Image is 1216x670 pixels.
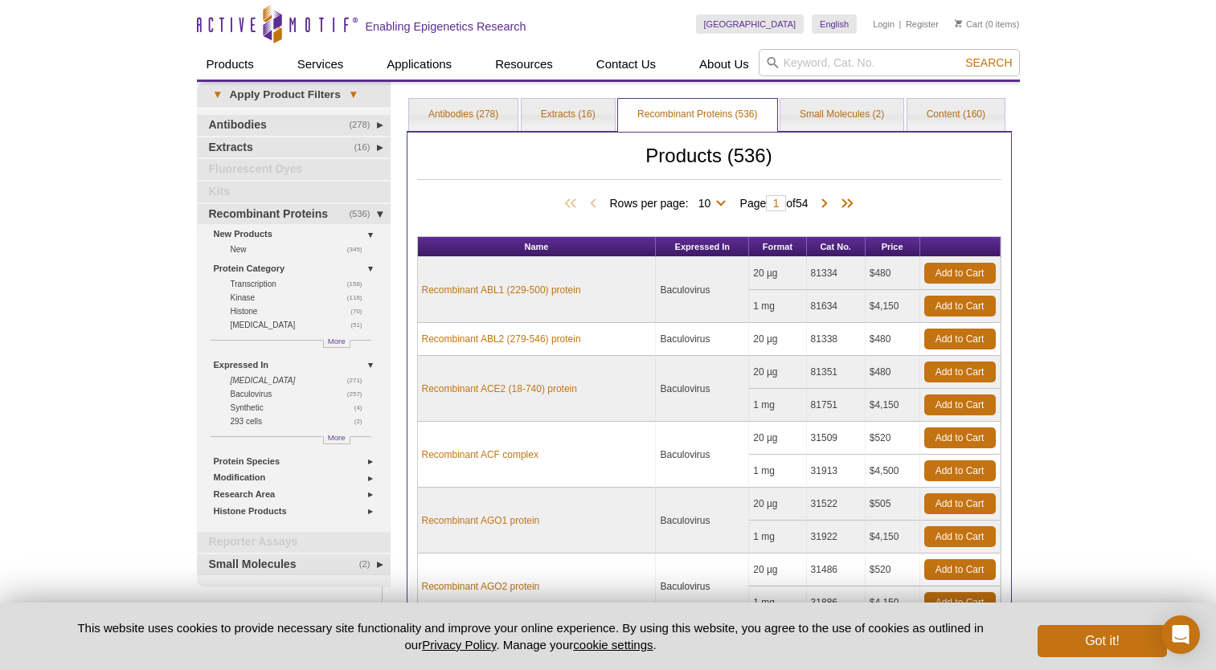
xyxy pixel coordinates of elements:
td: 31522 [807,488,866,521]
a: (2)Small Molecules [197,554,391,575]
a: Resources [485,49,563,80]
a: Expressed In [214,357,381,374]
span: Last Page [833,196,857,212]
a: (16)Extracts [197,137,391,158]
a: Cart [955,18,983,30]
li: | [899,14,902,34]
button: cookie settings [573,638,653,652]
span: More [328,431,346,444]
span: Next Page [817,196,833,212]
p: This website uses cookies to provide necessary site functionality and improve your online experie... [50,619,1012,653]
span: (257) [347,387,371,401]
a: Add to Cart [924,592,996,613]
td: Baculovirus [656,356,749,422]
a: Recombinant ABL2 (279-546) protein [422,332,581,346]
span: Previous Page [585,196,601,212]
a: Products [197,49,264,80]
td: Baculovirus [656,488,749,554]
a: Research Area [214,486,381,503]
a: Extracts (16) [522,99,615,131]
a: Login [873,18,895,30]
th: Format [749,237,806,257]
a: Recombinant ACE2 (18-740) protein [422,382,577,396]
td: 1 mg [749,455,806,488]
a: Register [906,18,939,30]
a: (70)Histone [231,304,371,318]
a: Add to Cart [924,526,996,547]
a: Small Molecules (2) [780,99,903,131]
td: 81334 [807,257,866,290]
td: $480 [866,356,920,389]
a: Recombinant ABL1 (229-500) protein [422,283,581,297]
td: 81351 [807,356,866,389]
td: 20 µg [749,488,806,521]
a: Add to Cart [924,559,996,580]
a: Add to Cart [924,394,996,415]
span: (70) [350,304,371,318]
td: 81338 [807,323,866,356]
a: Add to Cart [924,362,996,382]
a: (4)Synthetic [231,401,371,415]
a: Kits [197,182,391,202]
td: $4,150 [866,389,920,422]
a: Fluorescent Dyes [197,159,391,180]
a: (278)Antibodies [197,115,391,136]
td: $480 [866,323,920,356]
img: Your Cart [955,19,962,27]
h2: Enabling Epigenetics Research [366,19,526,34]
a: Add to Cart [924,460,996,481]
span: (4) [354,401,371,415]
a: (51)[MEDICAL_DATA] [231,318,371,332]
a: Recombinant Proteins (536) [618,99,776,131]
a: (345)New [231,243,371,256]
i: [MEDICAL_DATA] [231,376,296,385]
td: $4,150 [866,521,920,554]
h2: Products (536) [417,149,1001,180]
a: (536)Recombinant Proteins [197,204,391,225]
a: Services [288,49,354,80]
a: Recombinant ACF complex [422,447,538,462]
a: (116)Kinase [231,291,371,304]
a: English [812,14,857,34]
span: (271) [347,374,371,387]
a: Add to Cart [924,427,996,448]
a: Privacy Policy [422,638,496,652]
td: $4,150 [866,290,920,323]
a: (271) [MEDICAL_DATA] [231,374,371,387]
a: Antibodies (278) [409,99,518,131]
button: Search [960,55,1017,70]
td: $4,500 [866,455,920,488]
td: 31913 [807,455,866,488]
td: $520 [866,422,920,455]
td: Baculovirus [656,323,749,356]
span: First Page [561,196,585,212]
a: Protein Category [214,260,381,277]
td: 31886 [807,586,866,619]
td: 20 µg [749,323,806,356]
td: Baculovirus [656,257,749,323]
div: Open Intercom Messenger [1161,615,1200,654]
span: (345) [347,243,371,256]
a: New Products [214,226,381,243]
li: (0 items) [955,14,1020,34]
span: Rows per page: [609,194,731,210]
a: Reporter Assays [197,532,391,553]
span: Search [965,56,1012,69]
a: (158)Transcription [231,277,371,291]
th: Cat No. [807,237,866,257]
td: 20 µg [749,554,806,586]
span: 54 [796,197,809,210]
a: Add to Cart [924,493,996,514]
th: Name [418,237,657,257]
td: 1 mg [749,290,806,323]
td: 31486 [807,554,866,586]
a: Recombinant AGO1 protein [422,513,540,528]
a: Recombinant AGO2 protein [422,579,540,594]
td: Baculovirus [656,422,749,488]
td: 31922 [807,521,866,554]
td: 20 µg [749,356,806,389]
td: Baculovirus [656,554,749,619]
td: $4,150 [866,586,920,619]
a: (257)Baculovirus [231,387,371,401]
a: Histone Products [214,503,381,520]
